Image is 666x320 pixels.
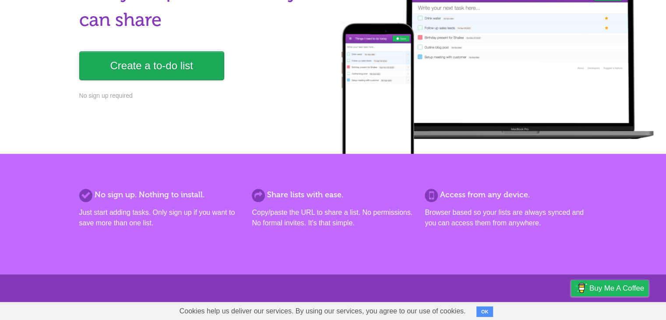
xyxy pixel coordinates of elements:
h2: Access from any device. [425,189,587,201]
a: Create a to-do list [79,51,224,80]
img: Buy me a coffee [575,281,587,295]
span: Buy me a coffee [589,281,644,296]
h2: No sign up. Nothing to install. [79,189,241,201]
p: No sign up required [79,91,328,100]
p: Just start adding tasks. Only sign up if you want to save more than one list. [79,207,241,228]
span: Cookies help us deliver our services. By using our services, you agree to our use of cookies. [171,302,475,320]
h2: Share lists with ease. [252,189,414,201]
a: Buy me a coffee [571,280,648,296]
p: Browser based so your lists are always synced and you can access them from anywhere. [425,207,587,228]
button: OK [476,306,493,317]
p: Copy/paste the URL to share a list. No permissions. No formal invites. It's that simple. [252,207,414,228]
